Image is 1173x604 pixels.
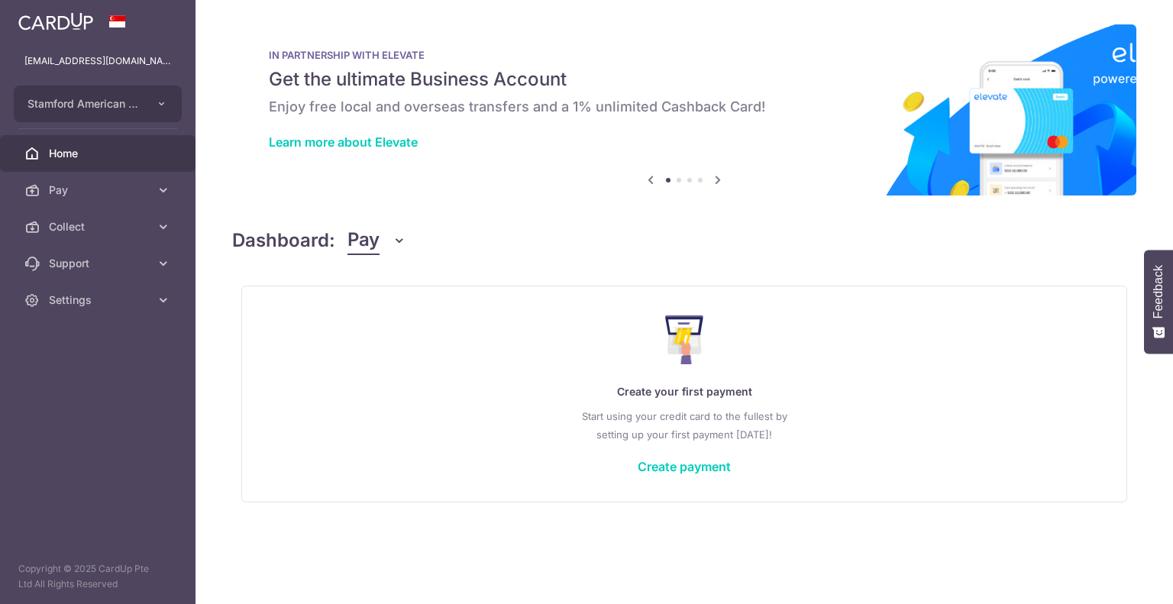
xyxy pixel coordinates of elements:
span: Stamford American International School Pte Ltd [27,96,141,111]
span: Settings [49,292,150,308]
img: CardUp [18,12,93,31]
span: Collect [49,219,150,234]
span: Pay [347,226,380,255]
button: Pay [347,226,406,255]
p: Start using your credit card to the fullest by setting up your first payment [DATE]! [273,407,1096,444]
span: Feedback [1152,265,1165,318]
a: Create payment [638,459,731,474]
span: Support [49,256,150,271]
span: Home [49,146,150,161]
iframe: Opens a widget where you can find more information [1075,558,1158,596]
img: Make Payment [665,315,704,364]
p: Create your first payment [273,383,1096,401]
h4: Dashboard: [232,227,335,254]
button: Feedback - Show survey [1144,250,1173,354]
p: IN PARTNERSHIP WITH ELEVATE [269,49,1100,61]
button: Stamford American International School Pte Ltd [14,86,182,122]
h6: Enjoy free local and overseas transfers and a 1% unlimited Cashback Card! [269,98,1100,116]
a: Learn more about Elevate [269,134,418,150]
h5: Get the ultimate Business Account [269,67,1100,92]
span: Pay [49,182,150,198]
img: Renovation banner [232,24,1136,195]
p: [EMAIL_ADDRESS][DOMAIN_NAME] [24,53,171,69]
